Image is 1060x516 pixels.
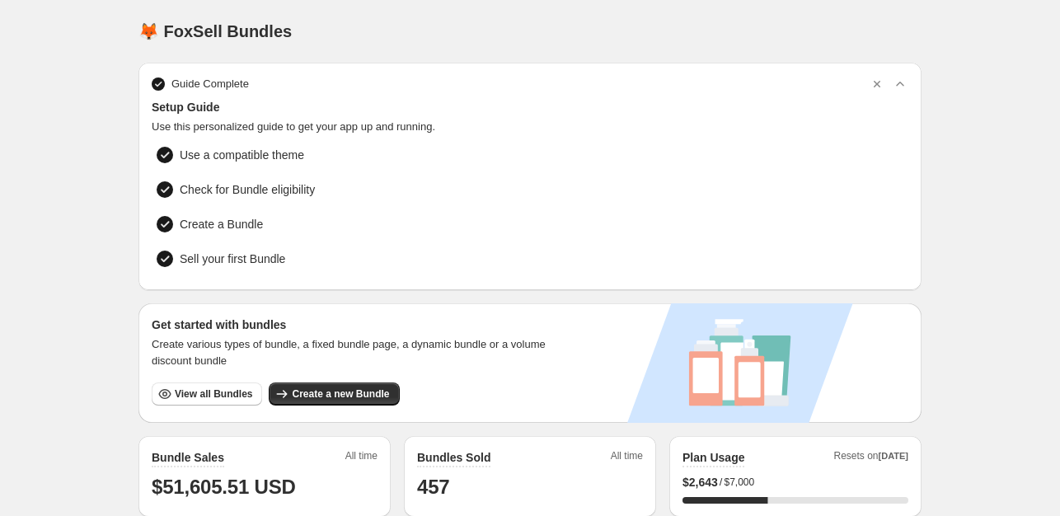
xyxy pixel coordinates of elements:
[269,382,399,406] button: Create a new Bundle
[345,449,378,467] span: All time
[152,317,561,333] h3: Get started with bundles
[180,147,304,163] span: Use a compatible theme
[180,251,285,267] span: Sell your first Bundle
[138,21,292,41] h1: 🦊 FoxSell Bundles
[152,119,908,135] span: Use this personalized guide to get your app up and running.
[152,99,908,115] span: Setup Guide
[152,474,378,500] h1: $51,605.51 USD
[417,474,643,500] h1: 457
[152,449,224,466] h2: Bundle Sales
[292,387,389,401] span: Create a new Bundle
[417,449,490,466] h2: Bundles Sold
[682,474,908,490] div: /
[171,76,249,92] span: Guide Complete
[682,474,718,490] span: $ 2,643
[152,336,561,369] span: Create various types of bundle, a fixed bundle page, a dynamic bundle or a volume discount bundle
[180,181,315,198] span: Check for Bundle eligibility
[180,216,263,232] span: Create a Bundle
[175,387,252,401] span: View all Bundles
[682,449,744,466] h2: Plan Usage
[879,451,908,461] span: [DATE]
[611,449,643,467] span: All time
[834,449,909,467] span: Resets on
[724,476,754,489] span: $7,000
[152,382,262,406] button: View all Bundles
